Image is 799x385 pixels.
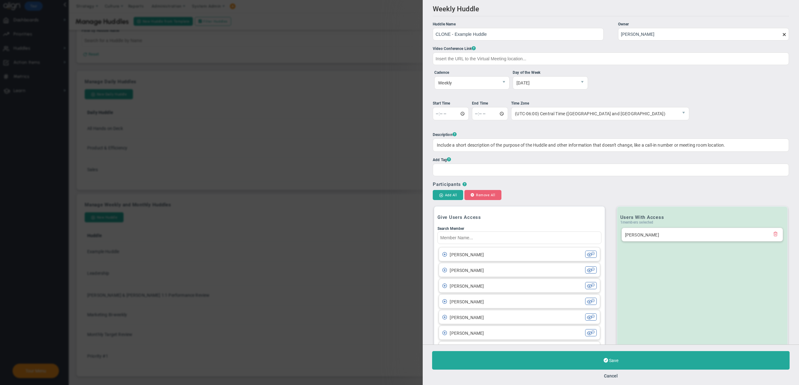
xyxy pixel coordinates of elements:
[434,70,510,76] div: Cadence
[433,52,789,65] input: Insert the URL to the Virtual Meeting location...
[773,231,778,236] span: Click to remove Person from Huddle
[625,232,659,237] span: [PERSON_NAME]
[433,21,604,27] div: Huddle Name
[433,190,463,200] button: Add All
[433,5,479,13] span: Weekly Huddle
[450,315,484,320] span: [PERSON_NAME]
[433,156,789,163] div: Add Tag
[609,358,618,363] span: Save
[618,21,789,27] div: Owner
[435,77,499,89] span: Weekly
[450,331,484,336] span: [PERSON_NAME]
[437,214,601,220] h3: Give Users Access
[433,164,447,175] input: Add Tag
[620,220,784,225] h5: members selected
[442,298,585,305] div: Add User to Huddle as a Member
[433,100,470,106] div: Start Time
[513,77,577,89] span: [DATE]
[442,282,585,289] div: Add User to Huddle as a Member
[472,107,508,120] input: Meeting End Time
[618,28,789,41] input: Owner
[511,107,678,120] span: (UTC-06:00) Central Time ([GEOGRAPHIC_DATA] and [GEOGRAPHIC_DATA])
[620,214,784,220] h3: Users With Access
[433,182,461,187] div: Participants
[442,266,585,274] div: Add User to Huddle as a Member
[678,107,689,120] span: select
[604,373,618,378] button: Cancel
[450,252,484,257] span: [PERSON_NAME]
[433,45,789,52] div: Video Conference Link
[620,220,622,225] span: 1
[511,100,689,106] div: Time Zone
[625,231,771,238] div: Click to remove Person from Huddle
[450,284,484,289] span: [PERSON_NAME]
[433,28,604,41] input: Huddle Name Owner
[450,268,484,273] span: [PERSON_NAME]
[442,329,585,336] div: Add User to Huddle as a Member
[499,77,509,89] span: select
[464,190,501,200] button: Remove All
[442,313,585,321] div: Add User to Huddle as a Member
[450,299,484,304] span: [PERSON_NAME]
[433,138,789,152] div: Include a short description of the purpose of the Huddle and other information that doesn't chang...
[432,351,790,370] button: Save
[433,131,789,138] div: Description
[433,107,469,120] input: Meeting Start Time
[472,100,510,106] div: End Time
[789,32,794,37] span: clear
[437,231,601,244] input: Search Member
[577,77,588,89] span: select
[437,226,601,231] div: Search Member
[513,70,588,76] div: Day of the Week
[442,251,585,258] div: Add User to Huddle as a Member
